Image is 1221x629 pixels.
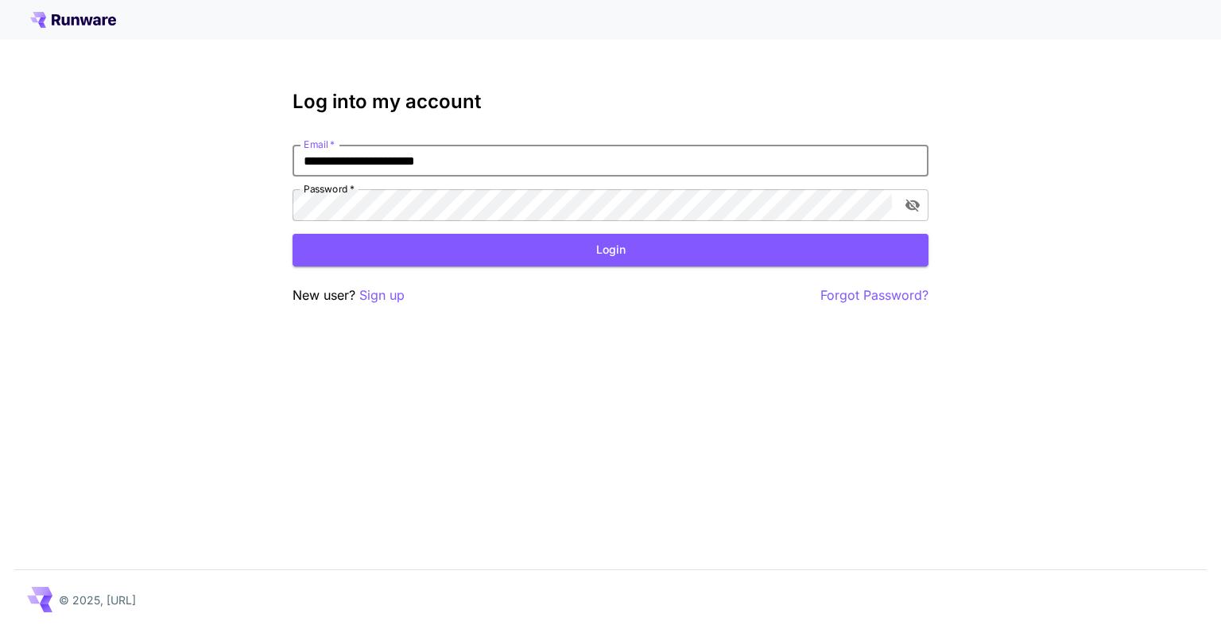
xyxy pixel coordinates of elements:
[359,285,405,305] button: Sign up
[304,182,355,196] label: Password
[304,138,335,151] label: Email
[820,285,928,305] button: Forgot Password?
[293,91,928,113] h3: Log into my account
[293,285,405,305] p: New user?
[59,592,136,608] p: © 2025, [URL]
[293,234,928,266] button: Login
[898,191,927,219] button: toggle password visibility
